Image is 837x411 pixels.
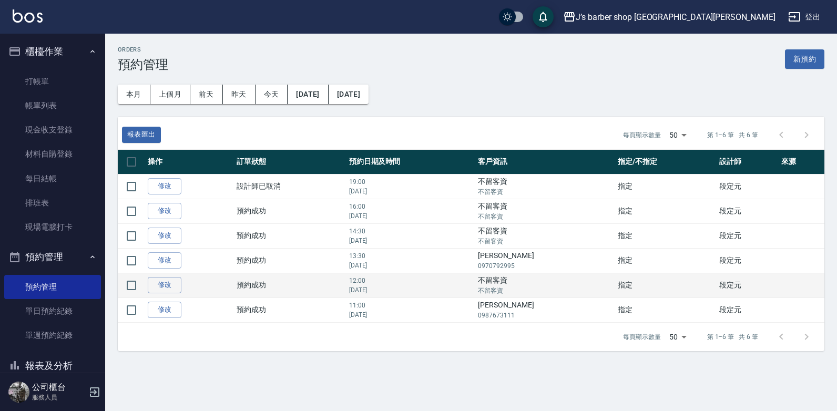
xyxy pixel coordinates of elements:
td: 指定 [615,223,717,248]
button: 本月 [118,85,150,104]
th: 來源 [779,150,824,174]
p: 14:30 [349,227,473,236]
th: 訂單狀態 [234,150,346,174]
p: 不留客資 [478,286,613,295]
td: 預約成功 [234,297,346,322]
td: 段定元 [717,273,779,297]
td: [PERSON_NAME] [475,297,615,322]
p: 服務人員 [32,393,86,402]
p: 11:00 [349,301,473,310]
button: 櫃檯作業 [4,38,101,65]
td: [PERSON_NAME] [475,248,615,273]
td: 預約成功 [234,199,346,223]
div: 50 [665,121,690,149]
td: 指定 [615,273,717,297]
h3: 預約管理 [118,57,168,72]
button: [DATE] [288,85,328,104]
a: 打帳單 [4,69,101,94]
button: [DATE] [329,85,369,104]
img: Person [8,382,29,403]
a: 修改 [148,178,181,194]
a: 每日結帳 [4,167,101,191]
p: [DATE] [349,211,473,221]
p: [DATE] [349,187,473,196]
p: [DATE] [349,285,473,295]
a: 修改 [148,228,181,244]
button: 今天 [256,85,288,104]
a: 帳單列表 [4,94,101,118]
a: 單日預約紀錄 [4,299,101,323]
p: [DATE] [349,236,473,245]
button: 上個月 [150,85,190,104]
td: 不留客資 [475,273,615,297]
a: 現場電腦打卡 [4,215,101,239]
th: 預約日期及時間 [346,150,476,174]
a: 修改 [148,203,181,219]
a: 新預約 [785,54,824,64]
button: 登出 [784,7,824,27]
td: 不留客資 [475,174,615,199]
a: 修改 [148,252,181,269]
td: 不留客資 [475,223,615,248]
p: 不留客資 [478,237,613,246]
p: 0970792995 [478,261,613,271]
p: 不留客資 [478,212,613,221]
td: 預約成功 [234,273,346,297]
p: 每頁顯示數量 [623,130,661,140]
div: 50 [665,323,690,351]
td: 不留客資 [475,199,615,223]
td: 設計師已取消 [234,174,346,199]
p: 第 1–6 筆 共 6 筆 [707,332,758,342]
p: 第 1–6 筆 共 6 筆 [707,130,758,140]
td: 指定 [615,297,717,322]
td: 指定 [615,199,717,223]
p: 12:00 [349,276,473,285]
p: 16:00 [349,202,473,211]
div: J’s barber shop [GEOGRAPHIC_DATA][PERSON_NAME] [576,11,775,24]
button: 預約管理 [4,243,101,271]
h2: Orders [118,46,168,53]
td: 預約成功 [234,248,346,273]
td: 段定元 [717,174,779,199]
th: 操作 [145,150,234,174]
th: 設計師 [717,150,779,174]
p: [DATE] [349,261,473,270]
button: save [533,6,554,27]
button: 前天 [190,85,223,104]
td: 指定 [615,174,717,199]
th: 指定/不指定 [615,150,717,174]
p: 不留客資 [478,187,613,197]
p: 19:00 [349,177,473,187]
a: 修改 [148,302,181,318]
button: J’s barber shop [GEOGRAPHIC_DATA][PERSON_NAME] [559,6,780,28]
a: 修改 [148,277,181,293]
a: 材料自購登錄 [4,142,101,166]
a: 現金收支登錄 [4,118,101,142]
p: 13:30 [349,251,473,261]
p: 0987673111 [478,311,613,320]
button: 新預約 [785,49,824,69]
td: 預約成功 [234,223,346,248]
td: 段定元 [717,199,779,223]
h5: 公司櫃台 [32,382,86,393]
td: 段定元 [717,248,779,273]
img: Logo [13,9,43,23]
td: 指定 [615,248,717,273]
a: 單週預約紀錄 [4,323,101,347]
td: 段定元 [717,223,779,248]
button: 昨天 [223,85,256,104]
td: 段定元 [717,297,779,322]
button: 報表匯出 [122,127,161,143]
a: 預約管理 [4,275,101,299]
button: 報表及分析 [4,352,101,379]
p: 每頁顯示數量 [623,332,661,342]
a: 排班表 [4,191,101,215]
p: [DATE] [349,310,473,320]
th: 客戶資訊 [475,150,615,174]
